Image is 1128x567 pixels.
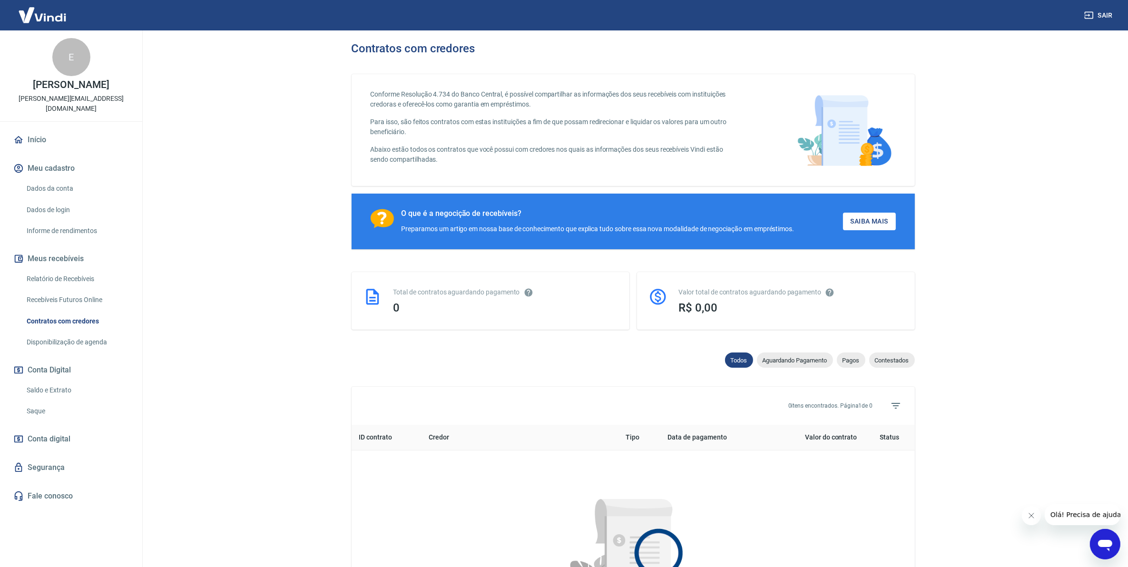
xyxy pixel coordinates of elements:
[11,248,131,269] button: Meus recebíveis
[788,401,873,410] p: 0 itens encontrados. Página 1 de 0
[725,357,753,364] span: Todos
[869,352,915,368] div: Contestados
[1082,7,1117,24] button: Sair
[679,287,903,297] div: Valor total de contratos aguardando pagamento
[23,332,131,352] a: Disponibilização de agenda
[11,486,131,507] a: Fale conosco
[884,394,907,417] span: Filtros
[371,89,738,109] p: Conforme Resolução 4.734 do Banco Central, é possível compartilhar as informações dos seus recebí...
[23,221,131,241] a: Informe de rendimentos
[23,401,131,421] a: Saque
[352,425,422,450] th: ID contrato
[371,209,394,228] img: Ícone com um ponto de interrogação.
[11,0,73,29] img: Vindi
[28,432,70,446] span: Conta digital
[371,145,738,165] p: Abaixo estão todos os contratos que você possui com credores nos quais as informações dos seus re...
[618,425,660,450] th: Tipo
[6,7,80,14] span: Olá! Precisa de ajuda?
[352,42,475,55] h3: Contratos com credores
[23,179,131,198] a: Dados da conta
[23,312,131,331] a: Contratos com credores
[371,117,738,137] p: Para isso, são feitos contratos com estas instituições a fim de que possam redirecionar e liquida...
[1045,504,1120,525] iframe: Mensagem da empresa
[767,425,864,450] th: Valor do contrato
[1022,506,1041,525] iframe: Fechar mensagem
[8,94,135,114] p: [PERSON_NAME][EMAIL_ADDRESS][DOMAIN_NAME]
[33,80,109,90] p: [PERSON_NAME]
[402,224,795,234] div: Preparamos um artigo em nossa base de conhecimento que explica tudo sobre essa nova modalidade de...
[11,158,131,179] button: Meu cadastro
[725,352,753,368] div: Todos
[393,301,618,314] div: 0
[757,357,833,364] span: Aguardando Pagamento
[23,200,131,220] a: Dados de login
[11,360,131,381] button: Conta Digital
[23,290,131,310] a: Recebíveis Futuros Online
[402,209,795,218] div: O que é a negocição de recebíveis?
[421,425,618,450] th: Credor
[52,38,90,76] div: E
[869,357,915,364] span: Contestados
[793,89,896,171] img: main-image.9f1869c469d712ad33ce.png
[825,288,834,297] svg: O valor comprometido não se refere a pagamentos pendentes na Vindi e sim como garantia a outras i...
[679,301,718,314] span: R$ 0,00
[837,352,865,368] div: Pagos
[11,457,131,478] a: Segurança
[11,429,131,450] a: Conta digital
[524,288,533,297] svg: Esses contratos não se referem à Vindi, mas sim a outras instituições.
[23,381,131,400] a: Saldo e Extrato
[660,425,768,450] th: Data de pagamento
[23,269,131,289] a: Relatório de Recebíveis
[757,352,833,368] div: Aguardando Pagamento
[393,287,618,297] div: Total de contratos aguardando pagamento
[843,213,896,230] a: Saiba Mais
[1090,529,1120,559] iframe: Botão para abrir a janela de mensagens
[837,357,865,364] span: Pagos
[11,129,131,150] a: Início
[864,425,914,450] th: Status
